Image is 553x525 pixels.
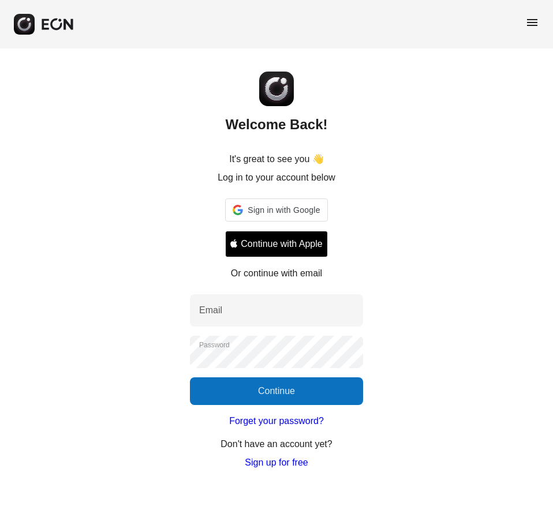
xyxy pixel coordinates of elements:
button: Continue [190,377,363,405]
span: Sign in with Google [248,203,320,217]
label: Email [199,303,222,317]
p: Log in to your account below [218,171,335,185]
a: Forget your password? [229,414,324,428]
h2: Welcome Back! [226,115,328,134]
p: Or continue with email [231,267,322,280]
p: It's great to see you 👋 [229,152,324,166]
p: Don't have an account yet? [221,437,332,451]
label: Password [199,340,230,350]
span: menu [525,16,539,29]
button: Signin with apple ID [225,231,327,257]
div: Sign in with Google [225,198,327,222]
a: Sign up for free [245,456,308,470]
